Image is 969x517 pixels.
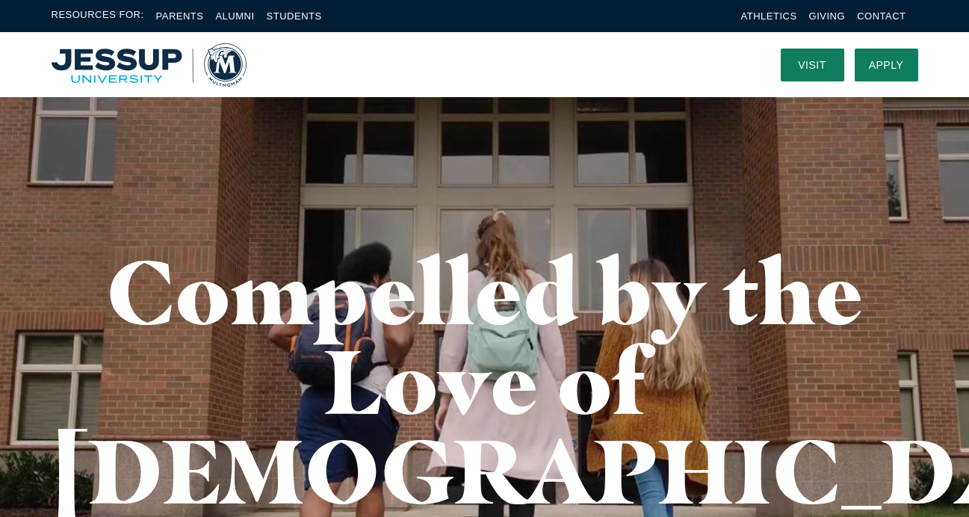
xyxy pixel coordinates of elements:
a: Parents [156,10,204,22]
a: Alumni [215,10,254,22]
span: Resources For: [52,7,144,25]
a: Visit [781,49,844,81]
img: Multnomah University Logo [52,43,247,87]
a: Home [52,43,247,87]
a: Students [267,10,322,22]
a: Apply [855,49,918,81]
a: Giving [809,10,846,22]
a: Contact [857,10,905,22]
h1: Compelled by the Love of [DEMOGRAPHIC_DATA] [52,247,918,516]
a: Athletics [741,10,797,22]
